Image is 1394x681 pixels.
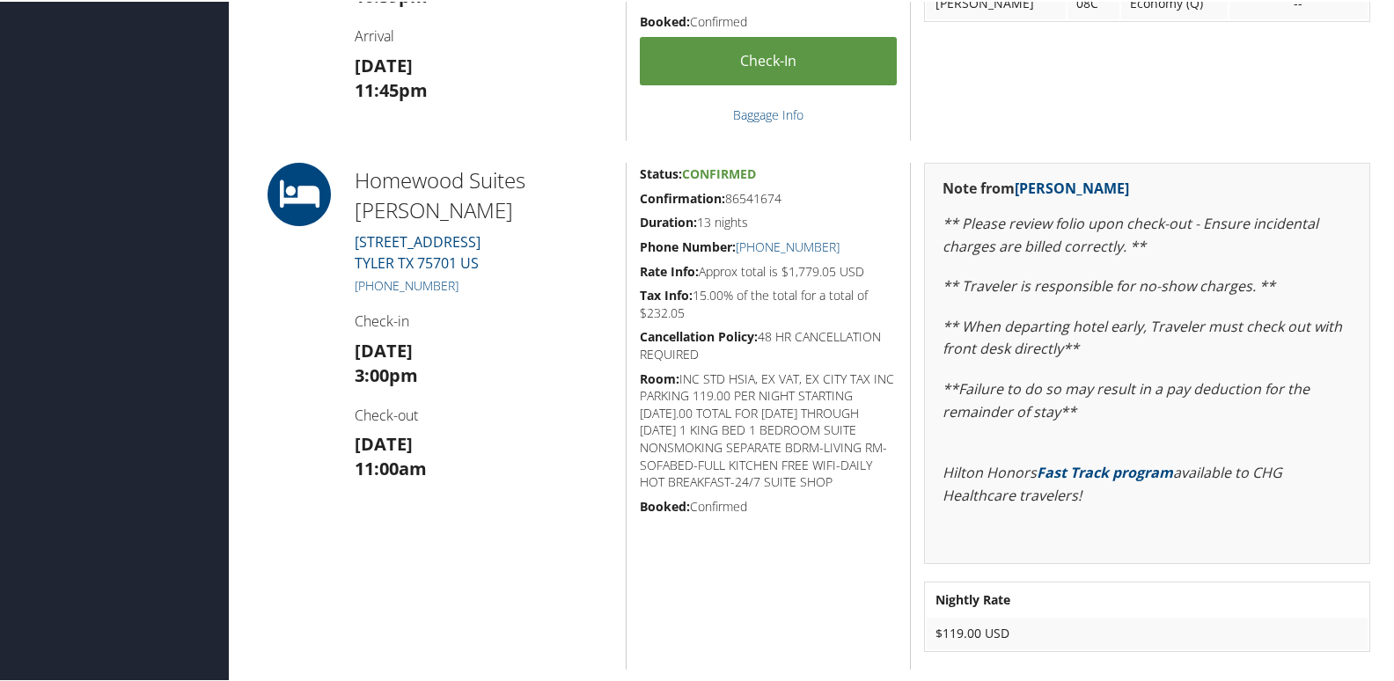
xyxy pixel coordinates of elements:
h5: 15.00% of the total for a total of $232.05 [640,285,897,319]
a: Check-in [640,35,897,84]
em: Hilton Honors available to CHG Healthcare travelers! [943,461,1282,503]
span: Confirmed [682,164,756,180]
strong: Confirmation: [640,188,725,205]
strong: [DATE] [355,430,413,454]
em: ** When departing hotel early, Traveler must check out with front desk directly** [943,315,1342,357]
strong: Tax Info: [640,285,693,302]
strong: Phone Number: [640,237,736,253]
strong: [DATE] [355,52,413,76]
h4: Check-in [355,310,613,329]
h5: 13 nights [640,212,897,230]
em: ** Please review folio upon check-out - Ensure incidental charges are billed correctly. ** [943,212,1318,254]
a: [PHONE_NUMBER] [355,275,459,292]
a: [PERSON_NAME] [1015,177,1129,196]
em: ** Traveler is responsible for no-show charges. ** [943,275,1275,294]
strong: 11:00am [355,455,427,479]
h5: Approx total is $1,779.05 USD [640,261,897,279]
h4: Check-out [355,404,613,423]
h5: INC STD HSIA, EX VAT, EX CITY TAX INC PARKING 119.00 PER NIGHT STARTING [DATE].00 TOTAL FOR [DATE... [640,369,897,489]
strong: Duration: [640,212,697,229]
strong: [DATE] [355,337,413,361]
a: Fast Track program [1037,461,1173,480]
strong: Cancellation Policy: [640,326,758,343]
strong: Status: [640,164,682,180]
h2: Homewood Suites [PERSON_NAME] [355,164,613,223]
strong: 11:45pm [355,77,428,100]
strong: Rate Info: [640,261,699,278]
strong: 3:00pm [355,362,418,385]
em: **Failure to do so may result in a pay deduction for the remainder of stay** [943,377,1310,420]
strong: Note from [943,177,1129,196]
th: Nightly Rate [927,582,1368,614]
strong: Booked: [640,496,690,513]
h5: 86541674 [640,188,897,206]
a: Baggage Info [733,105,803,121]
strong: Booked: [640,11,690,28]
h5: Confirmed [640,496,897,514]
td: $119.00 USD [927,616,1368,648]
h4: Arrival [355,25,613,44]
h5: 48 HR CANCELLATION REQUIRED [640,326,897,361]
h5: Confirmed [640,11,897,29]
a: [PHONE_NUMBER] [736,237,840,253]
a: [STREET_ADDRESS]TYLER TX 75701 US [355,231,481,271]
strong: Room: [640,369,679,385]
